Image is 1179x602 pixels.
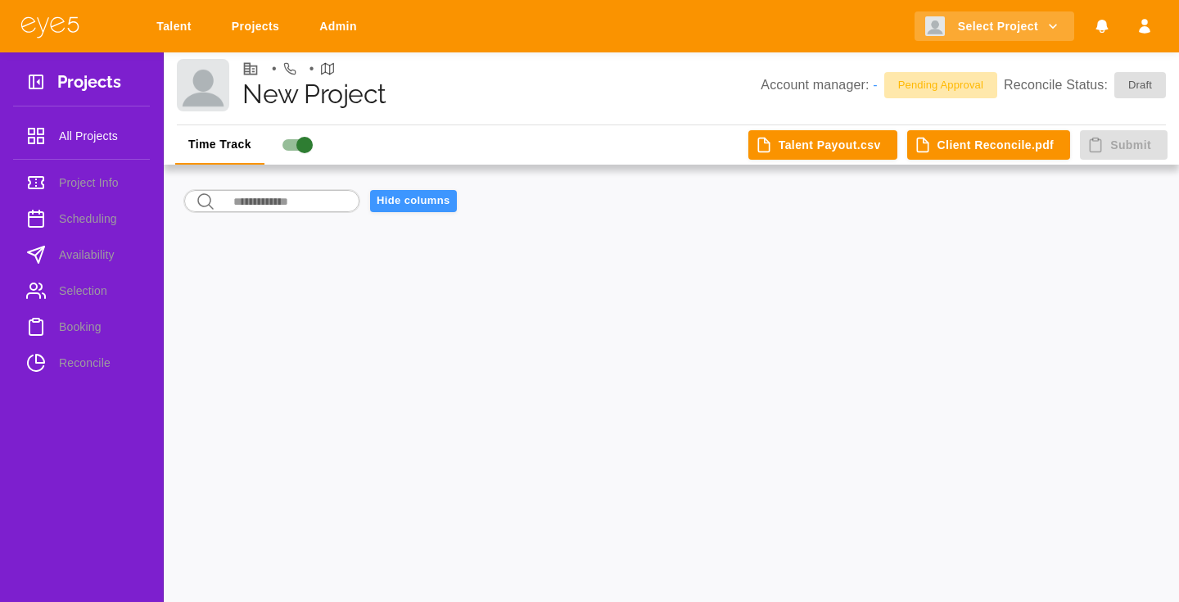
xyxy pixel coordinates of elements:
[272,59,277,79] li: •
[888,77,993,93] span: Pending Approval
[309,59,314,79] li: •
[1118,77,1162,93] span: Draft
[309,11,373,42] a: Admin
[1004,72,1166,98] p: Reconcile Status:
[1087,11,1117,42] button: Notifications
[177,59,229,111] img: Client logo
[873,78,877,92] a: -
[761,75,877,95] p: Account manager:
[915,11,1074,42] button: Select Project
[242,79,761,110] h1: New Project
[146,11,208,42] a: Talent
[20,15,80,38] img: eye5
[925,16,945,36] img: Client logo
[748,130,897,161] button: Talent Payout.csv
[907,130,1071,161] button: Client Reconcile.pdf
[13,120,150,152] a: All Projects
[370,190,457,212] button: Hide columns
[57,72,121,97] h3: Projects
[221,11,296,42] a: Projects
[175,125,264,165] button: Time Track
[59,126,137,146] span: All Projects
